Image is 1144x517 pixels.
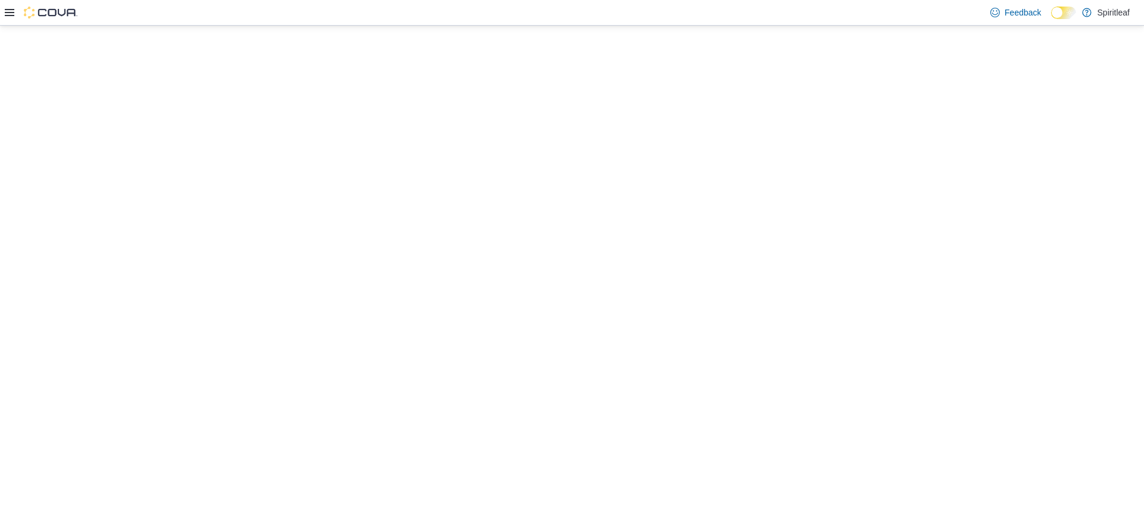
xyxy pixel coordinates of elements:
a: Feedback [986,1,1046,24]
img: Cova [24,7,77,18]
span: Feedback [1005,7,1041,18]
span: Dark Mode [1051,19,1052,20]
input: Dark Mode [1051,7,1076,19]
p: Spiritleaf [1098,5,1130,20]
